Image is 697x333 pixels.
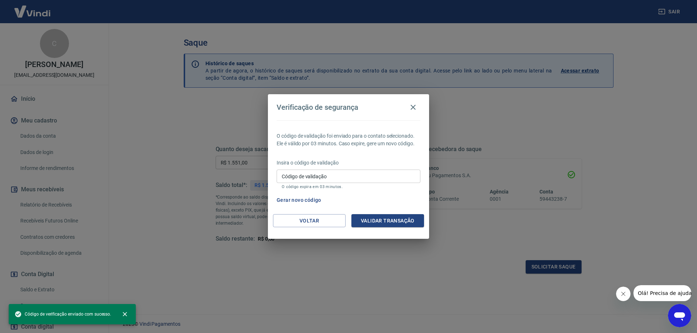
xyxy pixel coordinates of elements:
p: O código de validação foi enviado para o contato selecionado. Ele é válido por 03 minutos. Caso e... [277,132,420,147]
p: Insira o código de validação [277,159,420,167]
button: Gerar novo código [274,193,324,207]
button: close [117,306,133,322]
span: Código de verificação enviado com sucesso. [15,311,111,318]
h4: Verificação de segurança [277,103,358,112]
p: O código expira em 03 minutos. [282,184,415,189]
button: Voltar [273,214,346,228]
button: Validar transação [351,214,424,228]
iframe: Mensagem da empresa [633,285,691,301]
iframe: Fechar mensagem [616,287,631,301]
span: Olá! Precisa de ajuda? [4,5,61,11]
iframe: Botão para abrir a janela de mensagens [668,304,691,327]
